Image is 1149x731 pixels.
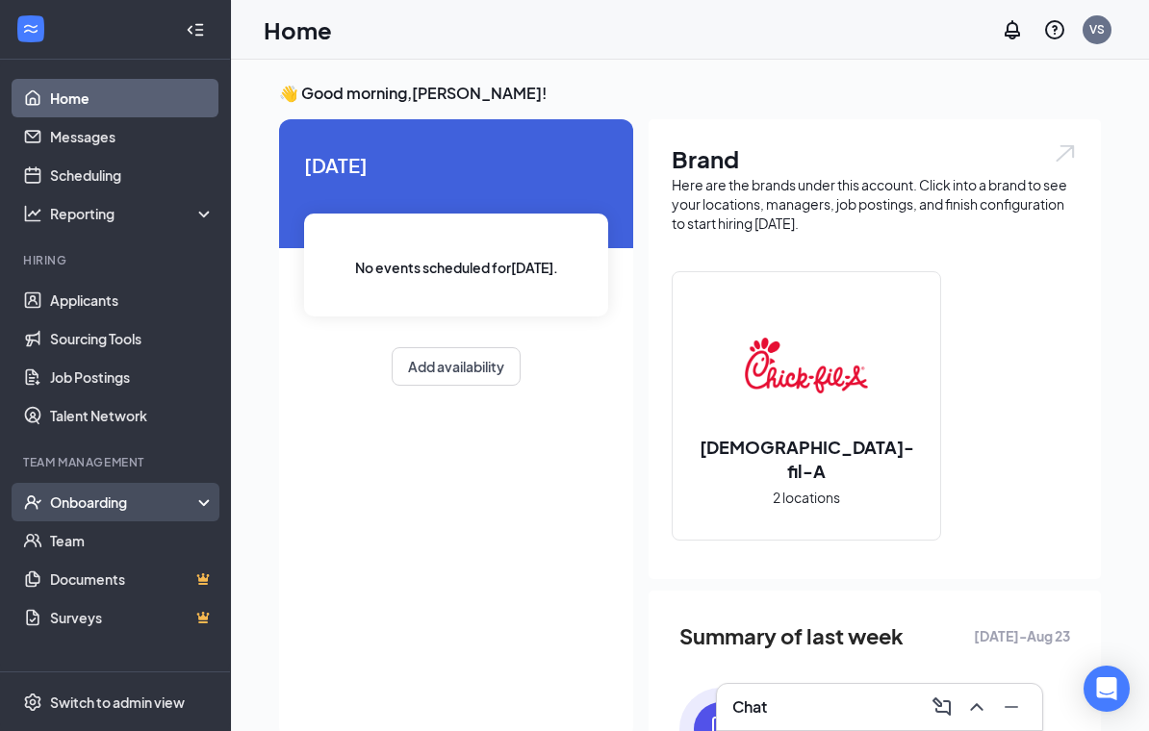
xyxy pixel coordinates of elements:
svg: Settings [23,693,42,712]
span: No events scheduled for [DATE] . [355,257,558,278]
div: Hiring [23,252,211,268]
svg: QuestionInfo [1043,18,1066,41]
h3: 👋 Good morning, [PERSON_NAME] ! [279,83,1101,104]
img: open.6027fd2a22e1237b5b06.svg [1053,142,1078,164]
svg: WorkstreamLogo [21,19,40,38]
svg: ComposeMessage [931,695,954,718]
a: Team [50,521,215,560]
span: [DATE] - Aug 23 [974,625,1070,646]
svg: UserCheck [23,492,42,512]
button: ChevronUp [961,692,992,722]
div: Switch to admin view [50,693,185,712]
svg: Notifications [1001,18,1024,41]
button: Minimize [996,692,1027,722]
div: Here are the brands under this account. Click into a brand to see your locations, managers, job p... [672,175,1078,233]
h3: Chat [732,696,767,718]
a: Home [50,79,215,117]
img: Chick-fil-A [745,304,868,427]
a: Job Postings [50,358,215,396]
span: Summary of last week [679,619,904,653]
button: ComposeMessage [927,692,957,722]
a: Scheduling [50,156,215,194]
div: Team Management [23,454,211,470]
h1: Home [264,13,332,46]
span: 2 locations [773,487,840,508]
a: Talent Network [50,396,215,435]
svg: Minimize [1000,695,1023,718]
a: Applicants [50,281,215,319]
div: Open Intercom Messenger [1084,666,1130,712]
a: SurveysCrown [50,598,215,637]
div: Reporting [50,204,216,223]
div: VS [1089,21,1105,38]
svg: Collapse [186,20,205,39]
svg: ChevronUp [965,695,988,718]
a: Messages [50,117,215,156]
h1: Brand [672,142,1078,175]
a: DocumentsCrown [50,560,215,598]
button: Add availability [392,347,521,386]
a: Sourcing Tools [50,319,215,358]
div: Onboarding [50,492,198,512]
span: [DATE] [304,150,608,180]
h2: [DEMOGRAPHIC_DATA]-fil-A [673,435,940,483]
svg: Analysis [23,204,42,223]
